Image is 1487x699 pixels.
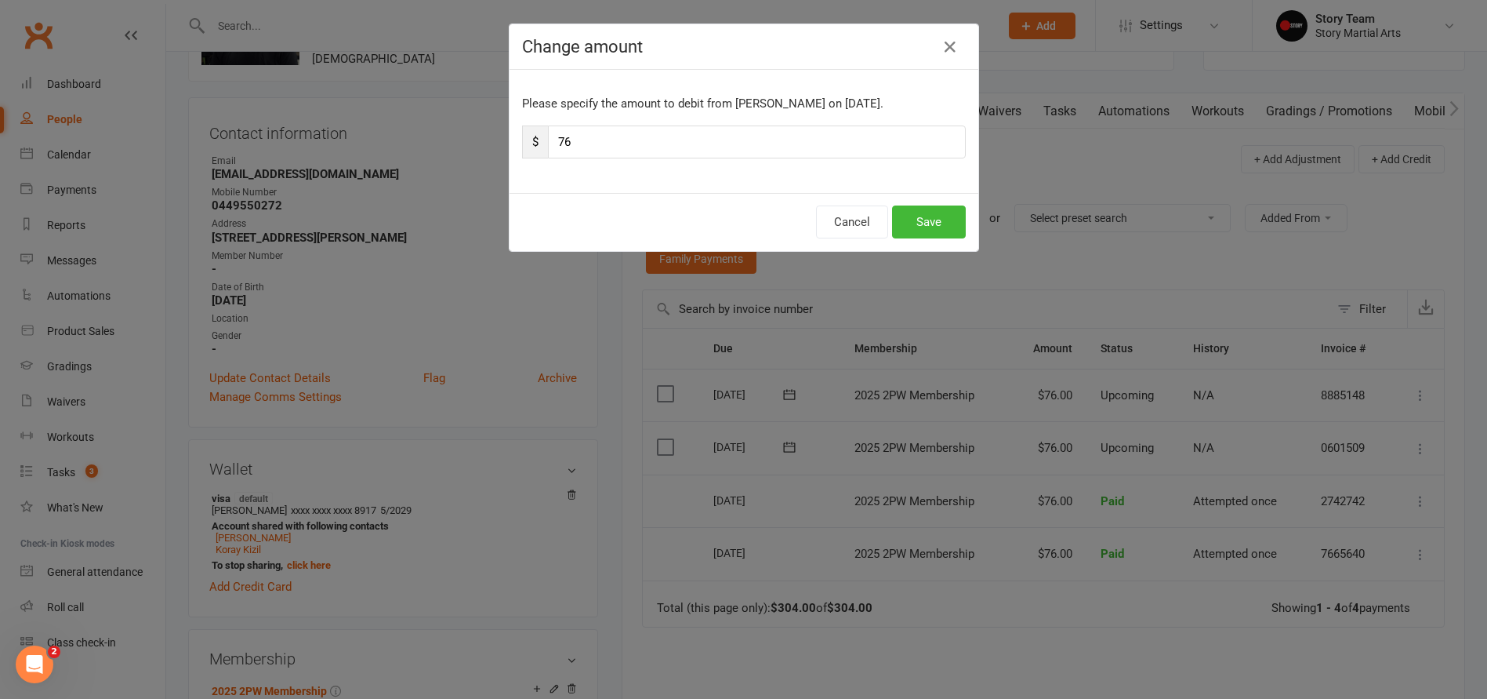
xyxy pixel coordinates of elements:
[522,94,966,113] p: Please specify the amount to debit from [PERSON_NAME] on [DATE].
[522,37,966,56] h4: Change amount
[48,646,60,658] span: 2
[938,35,963,60] button: Close
[16,646,53,683] iframe: Intercom live chat
[816,206,888,238] button: Cancel
[892,206,966,238] button: Save
[522,126,548,158] span: $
